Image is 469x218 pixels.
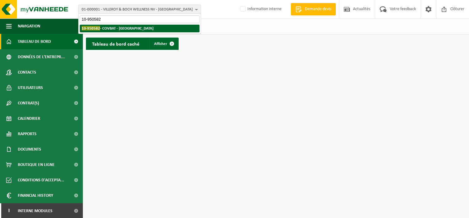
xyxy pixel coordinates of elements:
[78,5,201,14] button: 01-000001 - VILLEROY & BOCH WELLNESS NV - [GEOGRAPHIC_DATA]
[18,188,53,203] span: Financial History
[18,34,51,49] span: Tableau de bord
[82,26,100,30] span: 10-950582
[18,95,39,111] span: Contrat(s)
[18,49,65,65] span: Données de l'entrepr...
[82,5,193,14] span: 01-000001 - VILLEROY & BOCH WELLNESS NV - [GEOGRAPHIC_DATA]
[18,126,37,142] span: Rapports
[18,157,55,172] span: Boutique en ligne
[86,38,145,50] h2: Tableau de bord caché
[18,142,41,157] span: Documents
[149,38,178,50] a: Afficher
[18,80,43,95] span: Utilisateurs
[18,18,40,34] span: Navigation
[82,26,153,30] strong: - COVBAT - [GEOGRAPHIC_DATA]
[154,42,167,46] span: Afficher
[18,111,40,126] span: Calendrier
[239,5,281,14] label: Information interne
[18,65,36,80] span: Contacts
[291,3,336,15] a: Demande devis
[80,15,200,23] input: Chercher des succursales liées
[18,172,64,188] span: Conditions d'accepta...
[303,6,333,12] span: Demande devis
